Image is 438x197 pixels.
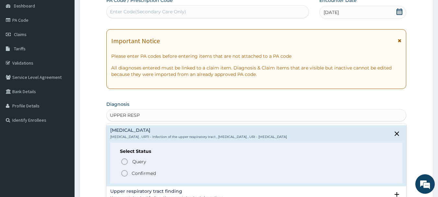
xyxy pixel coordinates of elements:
p: Confirmed [132,170,156,177]
span: Claims [14,31,27,37]
span: We're online! [38,58,89,123]
h4: [MEDICAL_DATA] [110,128,287,133]
p: All diagnoses entered must be linked to a claim item. Diagnosis & Claim Items that are visible bu... [111,65,402,78]
div: Chat with us now [34,36,109,45]
img: d_794563401_company_1708531726252_794563401 [12,32,26,49]
div: Minimize live chat window [106,3,122,19]
i: close select status [393,130,401,138]
textarea: Type your message and hit 'Enter' [3,129,124,152]
h1: Important Notice [111,37,160,44]
p: [MEDICAL_DATA] , URTI - Infection of the upper respiratory tract , [MEDICAL_DATA] , URI - [MEDICA... [110,135,287,139]
h6: Select Status [120,149,393,154]
span: Tariffs [14,46,26,52]
i: status option query [121,158,128,166]
span: [DATE] [324,9,339,16]
i: status option filled [121,169,128,177]
span: Dashboard [14,3,35,9]
span: Query [132,158,146,165]
div: Enter Code(Secondary Care Only) [110,8,186,15]
p: Please enter PA codes before entering items that are not attached to a PA code [111,53,402,59]
h4: Upper respiratory tract finding [110,189,223,194]
label: Diagnosis [106,101,129,107]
